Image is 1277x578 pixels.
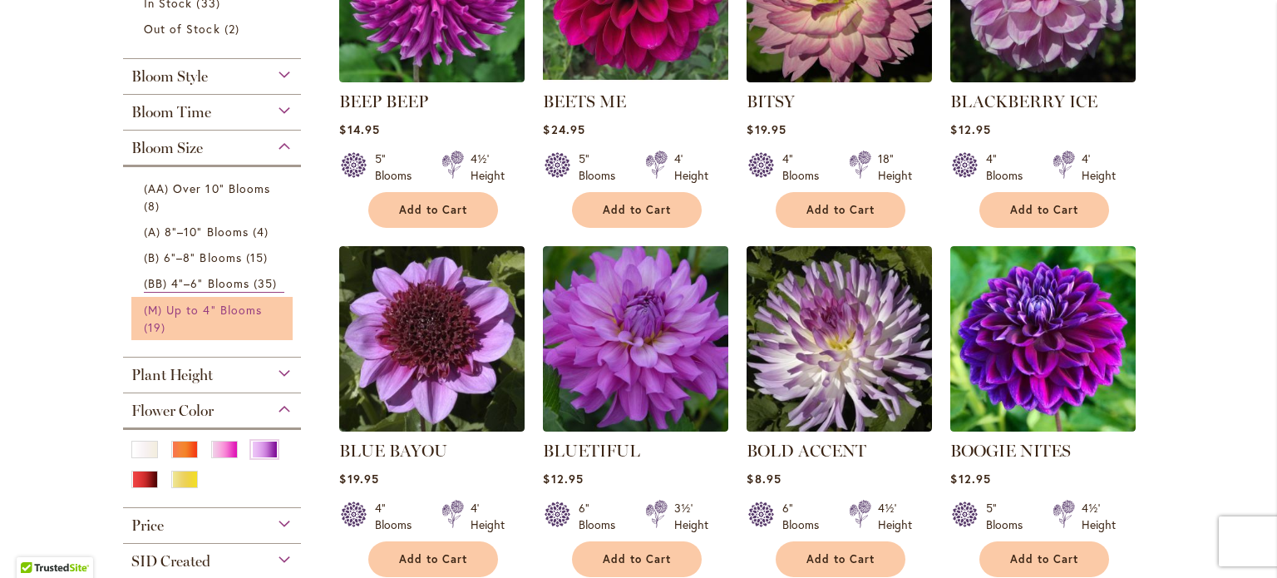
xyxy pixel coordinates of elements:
span: Plant Height [131,366,213,384]
button: Add to Cart [776,541,905,577]
span: Bloom Size [131,139,203,157]
div: 4" Blooms [375,500,422,533]
div: 5" Blooms [986,500,1033,533]
span: $8.95 [747,471,781,487]
span: Add to Cart [1010,203,1078,217]
a: BLACKBERRY ICE [950,91,1097,111]
button: Add to Cart [368,192,498,228]
a: (M) Up to 4" Blooms 19 [144,301,284,336]
div: 4" Blooms [986,151,1033,184]
img: BOLD ACCENT [747,246,932,432]
a: (AA) Over 10" Blooms 8 [144,180,284,215]
a: BITSY [747,91,795,111]
span: Add to Cart [399,552,467,566]
span: (M) Up to 4" Blooms [144,302,262,318]
div: 4' Height [471,500,505,533]
span: $12.95 [950,471,990,487]
a: BLUE BAYOU [339,419,525,435]
span: Flower Color [131,402,214,420]
a: (A) 8"–10" Blooms 4 [144,223,284,240]
a: BEETS ME [543,70,728,86]
button: Add to Cart [979,192,1109,228]
span: Add to Cart [806,203,875,217]
a: (B) 6"–8" Blooms 15 [144,249,284,266]
span: Add to Cart [603,203,671,217]
span: Bloom Time [131,103,211,121]
div: 4½' Height [878,500,912,533]
a: BLUETIFUL [543,441,640,461]
a: Out of Stock 2 [144,20,284,37]
a: BEEP BEEP [339,70,525,86]
img: Bluetiful [543,246,728,432]
span: Add to Cart [399,203,467,217]
span: 4 [253,223,273,240]
img: BLUE BAYOU [339,246,525,432]
div: 3½' Height [674,500,708,533]
img: BOOGIE NITES [950,246,1136,432]
span: SID Created [131,552,210,571]
a: BITSY [747,70,932,86]
a: BOOGIE NITES [950,441,1071,461]
span: (AA) Over 10" Blooms [144,180,270,196]
button: Add to Cart [979,541,1109,577]
span: $19.95 [339,471,378,487]
span: Add to Cart [603,552,671,566]
span: 8 [144,197,164,215]
span: Add to Cart [1010,552,1078,566]
span: $12.95 [950,121,990,137]
a: BOLD ACCENT [747,441,866,461]
div: 5" Blooms [579,151,625,184]
button: Add to Cart [572,192,702,228]
button: Add to Cart [776,192,905,228]
span: Add to Cart [806,552,875,566]
span: $24.95 [543,121,584,137]
span: Price [131,516,164,535]
span: (BB) 4"–6" Blooms [144,275,249,291]
div: 4" Blooms [782,151,829,184]
span: 2 [224,20,244,37]
span: 35 [254,274,281,292]
div: 4½' Height [471,151,505,184]
span: 19 [144,319,170,336]
div: 6" Blooms [579,500,625,533]
div: 6" Blooms [782,500,829,533]
a: BEETS ME [543,91,626,111]
a: BEEP BEEP [339,91,428,111]
span: (A) 8"–10" Blooms [144,224,249,240]
a: (BB) 4"–6" Blooms 35 [144,274,284,293]
button: Add to Cart [572,541,702,577]
div: 4½' Height [1082,500,1116,533]
div: 4' Height [674,151,708,184]
a: BLUE BAYOU [339,441,447,461]
span: $12.95 [543,471,583,487]
iframe: Launch Accessibility Center [12,519,59,566]
span: $14.95 [339,121,379,137]
div: 4' Height [1082,151,1116,184]
button: Add to Cart [368,541,498,577]
span: $19.95 [747,121,786,137]
span: (B) 6"–8" Blooms [144,249,242,265]
a: BOOGIE NITES [950,419,1136,435]
a: BLACKBERRY ICE [950,70,1136,86]
a: BOLD ACCENT [747,419,932,435]
span: Out of Stock [144,21,220,37]
a: Bluetiful [543,419,728,435]
span: Bloom Style [131,67,208,86]
div: 5" Blooms [375,151,422,184]
div: 18" Height [878,151,912,184]
span: 15 [246,249,272,266]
